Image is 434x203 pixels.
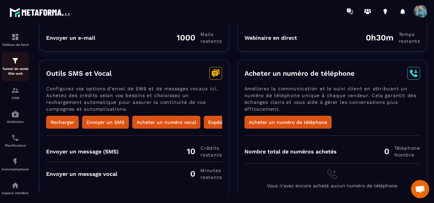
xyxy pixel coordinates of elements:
a: automationsautomationsWebinaire [2,105,29,129]
button: Envoyer un SMS [82,116,129,129]
p: Tunnel de vente Site web [2,67,29,76]
div: 0 [190,167,222,181]
p: Webinaire [2,120,29,124]
div: 0h30m [366,31,420,44]
span: Mails [200,31,222,38]
a: formationformationTunnel de vente Site web [2,52,29,81]
div: Ouvrir le chat [411,180,429,198]
div: 10 [187,145,222,158]
img: formation [11,86,19,94]
a: formationformationCRM [2,81,29,105]
button: Acheter un numéro vocal [132,116,200,129]
a: formationformationTableau de bord [2,28,29,52]
div: 0 [384,145,420,158]
p: Tableau de bord [2,43,29,47]
img: scheduler [11,134,19,142]
img: logo [9,6,71,18]
p: Configurez vos options d’envoi de SMS et de messages vocaux ici. Achetez des crédits selon vos be... [46,85,222,116]
div: Envoyer un message vocal [46,171,117,177]
p: Améliorez la communication et le suivi client en attribuant un numéro de téléphone unique à chaqu... [244,85,420,116]
span: minutes [200,167,222,174]
span: Crédits [200,145,222,151]
div: Envoyer un e-mail [46,35,95,41]
img: formation [11,57,19,65]
div: 1000 [177,31,222,44]
h3: Acheter un numéro de téléphone [244,69,355,77]
a: automationsautomationsEspace membre [2,176,29,200]
img: automations [11,181,19,189]
img: automations [11,110,19,118]
h3: Outils SMS et Vocal [46,69,112,77]
span: restants [200,38,222,44]
div: Nombre total de numéros achetés [244,148,337,155]
div: Webinaire en direct [244,35,297,41]
button: Recharger [46,116,79,129]
p: Planificateur [2,144,29,147]
span: restants [200,174,222,181]
span: Vous n'avez encore acheté aucun numéro de téléphone [267,183,397,188]
img: formation [11,33,19,41]
span: restants [399,38,420,44]
p: Automatisations [2,167,29,171]
span: Temps [399,31,420,38]
span: Téléphone [394,145,420,151]
button: Expéditeur [204,116,238,129]
a: automationsautomationsAutomatisations [2,152,29,176]
span: restants [200,151,222,158]
div: Envoyer un message (SMS) [46,148,119,155]
img: automations [11,158,19,166]
span: Nombre [394,151,420,158]
a: schedulerschedulerPlanificateur [2,129,29,152]
p: CRM [2,96,29,100]
button: Acheter un numéro de téléphone [244,116,332,129]
p: Espace membre [2,191,29,195]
